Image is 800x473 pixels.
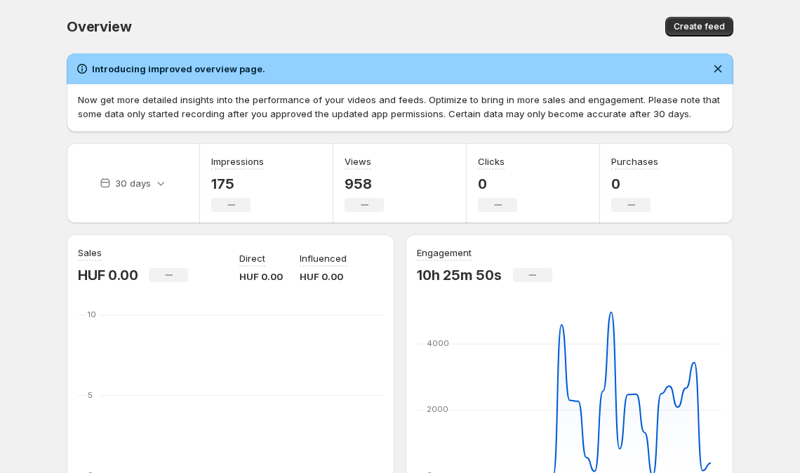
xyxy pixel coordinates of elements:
h3: Views [345,154,371,168]
p: HUF 0.00 [239,269,283,284]
span: Create feed [674,21,725,32]
h3: Sales [78,246,102,260]
h2: Introducing improved overview page. [92,62,265,76]
h3: Purchases [611,154,658,168]
h3: Clicks [478,154,505,168]
text: 10 [88,309,96,319]
p: 0 [478,175,517,192]
p: 10h 25m 50s [417,267,502,284]
text: 5 [88,390,93,400]
p: Direct [239,251,265,265]
button: Dismiss notification [708,59,728,79]
h3: Impressions [211,154,264,168]
p: 958 [345,175,384,192]
button: Create feed [665,17,733,36]
p: HUF 0.00 [300,269,347,284]
p: 0 [611,175,658,192]
span: Overview [67,18,131,35]
p: 30 days [115,176,151,190]
p: Influenced [300,251,347,265]
h3: Engagement [417,246,472,260]
p: HUF 0.00 [78,267,138,284]
text: 2000 [427,404,448,414]
p: Now get more detailed insights into the performance of your videos and feeds. Optimize to bring i... [78,93,722,121]
text: 4000 [427,338,449,348]
p: 175 [211,175,264,192]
